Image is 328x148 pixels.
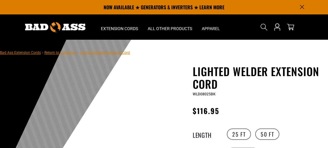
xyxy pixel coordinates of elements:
label: 50 FT [255,128,279,140]
h1: Lighted Welder Extension Cord [193,65,323,90]
summary: Search [259,22,269,32]
span: Extension Cords [101,26,138,31]
span: › [42,51,43,55]
summary: All Other Products [143,14,197,40]
label: 25 FT [227,128,251,140]
summary: Extension Cords [96,14,143,40]
a: Return to Collection [44,51,76,55]
span: › [78,51,79,55]
legend: Length [193,130,223,138]
summary: Apparel [197,14,225,40]
span: WLD08025BK [193,92,216,96]
span: All Other Products [148,26,192,31]
span: $116.95 [193,105,220,116]
span: Lighted Welder Extension Cord [80,51,130,55]
img: Bad Ass Extension Cords [25,22,85,32]
span: Apparel [202,26,220,31]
